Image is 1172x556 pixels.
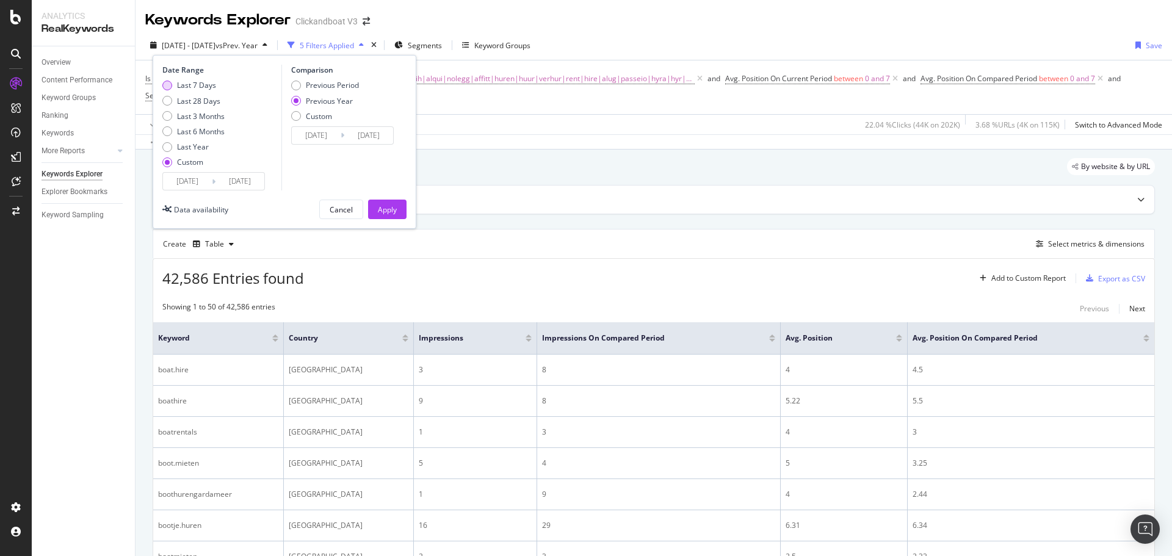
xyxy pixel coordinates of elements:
[419,427,531,438] div: 1
[291,111,359,121] div: Custom
[158,333,254,344] span: Keyword
[42,145,85,157] div: More Reports
[474,40,530,51] div: Keyword Groups
[42,92,126,104] a: Keyword Groups
[283,35,369,55] button: 5 Filters Applied
[991,275,1066,282] div: Add to Custom Report
[913,333,1125,344] span: Avg. Position On Compared Period
[419,489,531,500] div: 1
[542,364,776,375] div: 8
[913,458,1149,469] div: 3.25
[42,127,74,140] div: Keywords
[1039,73,1068,84] span: between
[306,96,353,106] div: Previous Year
[177,96,220,106] div: Last 28 Days
[1129,301,1145,316] button: Next
[1108,73,1121,84] div: and
[42,127,126,140] a: Keywords
[42,92,96,104] div: Keyword Groups
[162,268,304,288] span: 42,586 Entries found
[289,333,385,344] span: Country
[725,73,832,84] span: Avg. Position On Current Period
[419,333,507,344] span: Impressions
[163,234,239,254] div: Create
[145,115,181,134] button: Apply
[330,204,353,215] div: Cancel
[145,35,272,55] button: [DATE] - [DATE]vsPrev. Year
[913,520,1149,531] div: 6.34
[834,73,863,84] span: between
[177,111,225,121] div: Last 3 Months
[42,145,114,157] a: More Reports
[419,364,531,375] div: 3
[1080,301,1109,316] button: Previous
[306,80,359,90] div: Previous Period
[42,56,71,69] div: Overview
[319,200,363,219] button: Cancel
[542,427,776,438] div: 3
[913,395,1149,406] div: 5.5
[786,395,902,406] div: 5.22
[1130,35,1162,55] button: Save
[177,80,216,90] div: Last 7 Days
[1130,514,1160,544] div: Open Intercom Messenger
[1081,269,1145,288] button: Export as CSV
[865,120,960,130] div: 22.04 % Clicks ( 44K on 202K )
[158,427,278,438] div: boatrentals
[707,73,720,84] div: and
[291,96,359,106] div: Previous Year
[289,427,409,438] div: [GEOGRAPHIC_DATA]
[177,142,209,152] div: Last Year
[145,10,291,31] div: Keywords Explorer
[786,427,902,438] div: 4
[42,186,126,198] a: Explorer Bookmarks
[786,333,878,344] span: Avg. Position
[408,40,442,51] span: Segments
[921,73,1037,84] span: Avg. Position On Compared Period
[289,364,409,375] div: [GEOGRAPHIC_DATA]
[1098,273,1145,284] div: Export as CSV
[158,489,278,500] div: boothurengardameer
[42,168,126,181] a: Keywords Explorer
[163,173,212,190] input: Start Date
[292,127,341,144] input: Start Date
[865,70,890,87] span: 0 and 7
[1048,239,1145,249] div: Select metrics & dimensions
[295,15,358,27] div: Clickandboat V3
[42,74,112,87] div: Content Performance
[162,40,215,51] span: [DATE] - [DATE]
[1146,40,1162,51] div: Save
[913,364,1149,375] div: 4.5
[419,458,531,469] div: 5
[913,489,1149,500] div: 2.44
[158,458,278,469] div: boot.mieten
[903,73,916,84] div: and
[42,22,125,36] div: RealKeywords
[42,186,107,198] div: Explorer Bookmarks
[188,234,239,254] button: Table
[177,157,203,167] div: Custom
[1080,303,1109,314] div: Previous
[289,395,409,406] div: [GEOGRAPHIC_DATA]
[306,111,332,121] div: Custom
[913,427,1149,438] div: 3
[162,301,275,316] div: Showing 1 to 50 of 42,586 entries
[291,65,397,75] div: Comparison
[162,96,225,106] div: Last 28 Days
[975,120,1060,130] div: 3.68 % URLs ( 4K on 115K )
[291,80,359,90] div: Previous Period
[42,209,104,222] div: Keyword Sampling
[174,204,228,215] div: Data availability
[162,126,225,137] div: Last 6 Months
[215,173,264,190] input: End Date
[42,209,126,222] a: Keyword Sampling
[42,56,126,69] a: Overview
[162,157,225,167] div: Custom
[42,74,126,87] a: Content Performance
[419,520,531,531] div: 16
[162,142,225,152] div: Last Year
[786,489,902,500] div: 4
[1075,120,1162,130] div: Switch to Advanced Mode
